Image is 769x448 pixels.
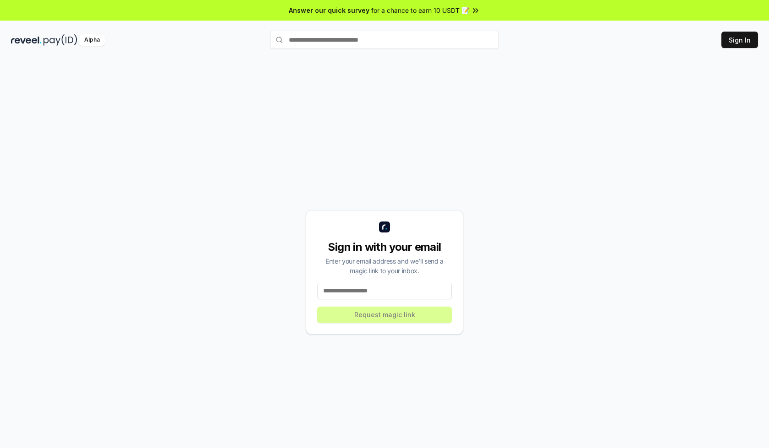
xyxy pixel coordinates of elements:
[43,34,77,46] img: pay_id
[379,221,390,232] img: logo_small
[317,256,452,275] div: Enter your email address and we’ll send a magic link to your inbox.
[317,240,452,254] div: Sign in with your email
[721,32,758,48] button: Sign In
[289,5,369,15] span: Answer our quick survey
[11,34,42,46] img: reveel_dark
[79,34,105,46] div: Alpha
[371,5,469,15] span: for a chance to earn 10 USDT 📝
